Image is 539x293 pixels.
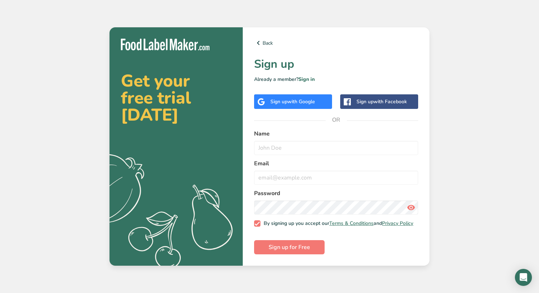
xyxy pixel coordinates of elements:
[254,189,418,198] label: Password
[254,141,418,155] input: John Doe
[254,240,325,254] button: Sign up for Free
[356,98,407,105] div: Sign up
[254,39,418,47] a: Back
[254,171,418,185] input: email@example.com
[270,98,315,105] div: Sign up
[287,98,315,105] span: with Google
[121,39,209,50] img: Food Label Maker
[515,269,532,286] div: Open Intercom Messenger
[254,159,418,168] label: Email
[260,220,414,227] span: By signing up you accept our and
[254,76,418,83] p: Already a member?
[298,76,315,83] a: Sign in
[374,98,407,105] span: with Facebook
[121,72,231,123] h2: Get your free trial [DATE]
[254,129,418,138] label: Name
[269,243,310,251] span: Sign up for Free
[382,220,413,227] a: Privacy Policy
[329,220,374,227] a: Terms & Conditions
[254,56,418,73] h1: Sign up
[326,109,347,131] span: OR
